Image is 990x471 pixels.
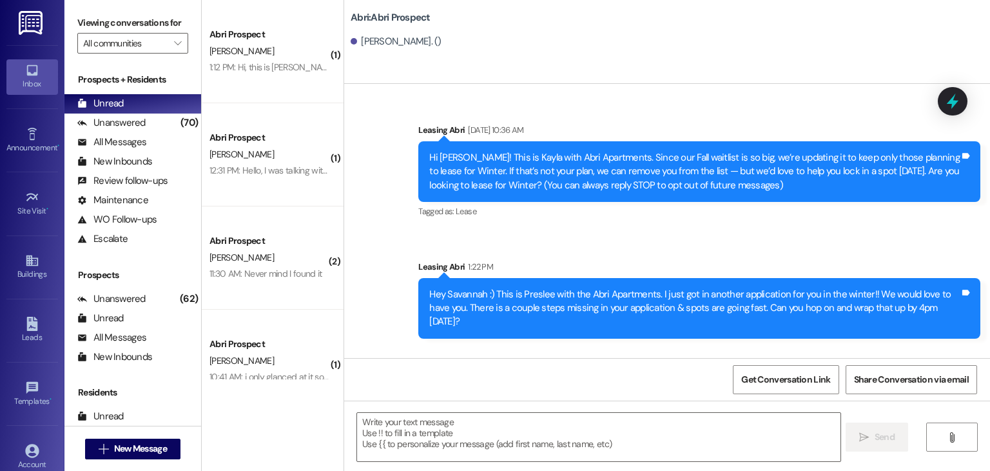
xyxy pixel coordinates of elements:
[209,61,787,73] div: 1:12 PM: Hi, this is [PERSON_NAME], I just sent in the photos of the documents for my ESA. Please...
[209,131,329,145] div: Abri Prospect
[859,432,869,443] i: 
[875,430,895,444] span: Send
[174,38,181,48] i: 
[77,312,124,325] div: Unread
[6,59,58,94] a: Inbox
[77,213,157,226] div: WO Follow-ups
[50,395,52,404] span: •
[209,371,485,383] div: 10:41 AM: i only glanced at it so i don't remember! i know it was in the 50s...
[418,123,980,141] div: Leasing Abri
[64,268,201,282] div: Prospects
[465,260,492,274] div: 1:22 PM
[57,141,59,150] span: •
[6,313,58,348] a: Leads
[209,28,329,41] div: Abri Prospect
[77,13,188,33] label: Viewing conversations for
[209,45,274,57] span: [PERSON_NAME]
[741,373,830,386] span: Get Conversation Link
[77,350,152,364] div: New Inbounds
[77,292,146,306] div: Unanswered
[846,423,908,452] button: Send
[351,11,431,25] b: Abri: Abri Prospect
[6,186,58,221] a: Site Visit •
[83,33,168,54] input: All communities
[209,148,274,160] span: [PERSON_NAME]
[77,331,146,345] div: All Messages
[77,194,148,207] div: Maintenance
[854,373,969,386] span: Share Conversation via email
[77,97,124,110] div: Unread
[209,234,329,248] div: Abri Prospect
[85,439,180,459] button: New Message
[19,11,45,35] img: ResiDesk Logo
[77,116,146,130] div: Unanswered
[733,365,839,394] button: Get Conversation Link
[77,135,146,149] div: All Messages
[209,337,329,351] div: Abri Prospect
[429,151,960,192] div: Hi [PERSON_NAME]! This is Kayla with Abri Apartments. Since our Fall waitlist is so big, we’re up...
[64,73,201,86] div: Prospects + Residents
[418,202,980,221] div: Tagged as:
[64,386,201,399] div: Residents
[177,113,201,133] div: (70)
[429,288,960,329] div: Hey Savannah :) This is Preslee with the Abri Apartments. I just got in another application for y...
[177,289,201,309] div: (62)
[46,205,48,214] span: •
[99,444,108,454] i: 
[418,260,980,278] div: Leasing Abri
[209,268,322,279] div: 11:30 AM: Never mind I found it
[947,432,956,443] i: 
[77,155,152,168] div: New Inbounds
[465,123,523,137] div: [DATE] 10:36 AM
[6,250,58,285] a: Buildings
[114,442,167,456] span: New Message
[456,206,476,217] span: Lease
[77,174,168,188] div: Review follow-ups
[351,35,442,48] div: [PERSON_NAME]. ()
[209,252,274,263] span: [PERSON_NAME]
[77,410,124,423] div: Unread
[6,377,58,412] a: Templates •
[209,355,274,366] span: [PERSON_NAME]
[846,365,977,394] button: Share Conversation via email
[77,232,128,246] div: Escalate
